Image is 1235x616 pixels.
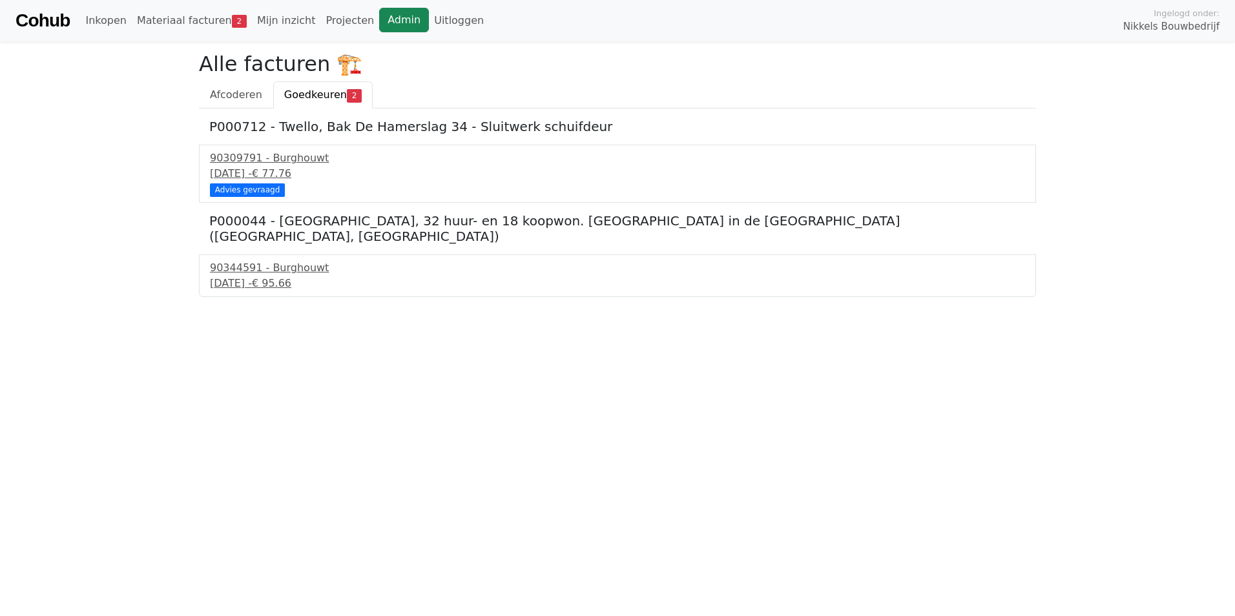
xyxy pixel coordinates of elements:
[209,213,1026,244] h5: P000044 - [GEOGRAPHIC_DATA], 32 huur- en 18 koopwon. [GEOGRAPHIC_DATA] in de [GEOGRAPHIC_DATA] ([...
[210,150,1025,166] div: 90309791 - Burghouwt
[210,88,262,101] span: Afcoderen
[210,166,1025,181] div: [DATE] -
[210,260,1025,291] a: 90344591 - Burghouwt[DATE] -€ 95.66
[16,5,70,36] a: Cohub
[210,183,285,196] div: Advies gevraagd
[347,89,362,102] span: 2
[252,277,291,289] span: € 95.66
[1123,19,1219,34] span: Nikkels Bouwbedrijf
[252,8,321,34] a: Mijn inzicht
[273,81,373,108] a: Goedkeuren2
[80,8,131,34] a: Inkopen
[429,8,489,34] a: Uitloggen
[199,52,1036,76] h2: Alle facturen 🏗️
[232,15,247,28] span: 2
[210,150,1025,195] a: 90309791 - Burghouwt[DATE] -€ 77.76 Advies gevraagd
[379,8,429,32] a: Admin
[210,276,1025,291] div: [DATE] -
[284,88,347,101] span: Goedkeuren
[132,8,252,34] a: Materiaal facturen2
[209,119,1026,134] h5: P000712 - Twello, Bak De Hamerslag 34 - Sluitwerk schuifdeur
[210,260,1025,276] div: 90344591 - Burghouwt
[320,8,379,34] a: Projecten
[199,81,273,108] a: Afcoderen
[252,167,291,180] span: € 77.76
[1154,7,1219,19] span: Ingelogd onder:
